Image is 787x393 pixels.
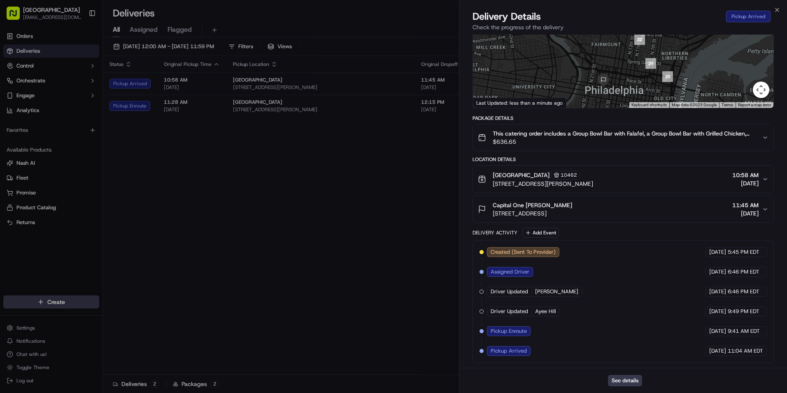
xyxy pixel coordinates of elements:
[16,184,63,192] span: Knowledge Base
[535,308,556,315] span: Ayee Hill
[608,375,642,386] button: See details
[672,103,717,107] span: Map data ©2025 Google
[709,308,726,315] span: [DATE]
[70,128,72,134] span: •
[8,33,150,46] p: Welcome 👋
[732,209,759,218] span: [DATE]
[78,184,132,192] span: API Documentation
[473,124,773,151] button: This catering order includes a Group Bowl Bar with Falafel, a Group Bowl Bar with Grilled Chicken...
[728,248,759,256] span: 5:45 PM EDT
[634,34,645,45] div: 22
[709,268,726,276] span: [DATE]
[728,327,760,335] span: 9:41 AM EDT
[70,150,72,157] span: •
[37,87,113,94] div: We're available if you need us!
[473,166,773,193] button: [GEOGRAPHIC_DATA]10462[STREET_ADDRESS][PERSON_NAME]10:58 AM[DATE]
[493,180,593,188] span: [STREET_ADDRESS][PERSON_NAME]
[645,58,656,69] div: 21
[491,327,527,335] span: Pickup Enroute
[732,171,759,179] span: 10:58 AM
[728,288,759,295] span: 6:46 PM EDT
[473,23,774,31] p: Check the progress of the delivery
[17,79,32,94] img: 4920774857489_3d7f54699973ba98c624_72.jpg
[70,185,76,192] div: 💻
[493,209,572,218] span: [STREET_ADDRESS]
[493,171,550,179] span: [GEOGRAPHIC_DATA]
[491,268,529,276] span: Assigned Driver
[8,79,23,94] img: 1736555255976-a54dd68f-1ca7-489b-9aae-adbdc363a1c4
[26,150,68,157] span: Klarizel Pensader
[491,308,528,315] span: Driver Updated
[473,115,774,122] div: Package Details
[473,10,541,23] span: Delivery Details
[738,103,771,107] a: Report a map error
[728,268,759,276] span: 6:46 PM EDT
[74,150,91,157] span: [DATE]
[5,181,66,196] a: 📗Knowledge Base
[8,185,15,192] div: 📗
[662,71,673,82] div: 20
[728,347,763,355] span: 11:04 AM EDT
[128,105,150,115] button: See all
[522,228,559,238] button: Add Event
[8,120,21,133] img: Klarizel Pensader
[728,308,759,315] span: 9:49 PM EDT
[473,156,774,163] div: Location Details
[58,204,100,211] a: Powered byPylon
[709,288,726,295] span: [DATE]
[722,103,733,107] a: Terms (opens in new tab)
[21,53,148,62] input: Got a question? Start typing here...
[473,196,773,222] button: Capital One [PERSON_NAME][STREET_ADDRESS]11:45 AM[DATE]
[8,8,25,25] img: Nash
[16,150,23,157] img: 1736555255976-a54dd68f-1ca7-489b-9aae-adbdc363a1c4
[732,201,759,209] span: 11:45 AM
[493,138,755,146] span: $636.65
[82,204,100,211] span: Pylon
[493,201,572,209] span: Capital One [PERSON_NAME]
[732,179,759,187] span: [DATE]
[16,128,23,135] img: 1736555255976-a54dd68f-1ca7-489b-9aae-adbdc363a1c4
[473,98,566,108] div: Last Updated: less than a minute ago
[8,107,55,114] div: Past conversations
[74,128,91,134] span: [DATE]
[535,288,578,295] span: [PERSON_NAME]
[66,181,135,196] a: 💻API Documentation
[753,82,769,98] button: Map camera controls
[709,327,726,335] span: [DATE]
[475,97,502,108] a: Open this area in Google Maps (opens a new window)
[491,248,556,256] span: Created (Sent To Provider)
[140,81,150,91] button: Start new chat
[493,129,755,138] span: This catering order includes a Group Bowl Bar with Falafel, a Group Bowl Bar with Grilled Chicken...
[561,172,577,178] span: 10462
[26,128,68,134] span: Klarizel Pensader
[473,229,517,236] div: Delivery Activity
[475,97,502,108] img: Google
[37,79,135,87] div: Start new chat
[8,142,21,155] img: Klarizel Pensader
[709,248,726,256] span: [DATE]
[491,288,528,295] span: Driver Updated
[709,347,726,355] span: [DATE]
[631,102,667,108] button: Keyboard shortcuts
[491,347,527,355] span: Pickup Arrived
